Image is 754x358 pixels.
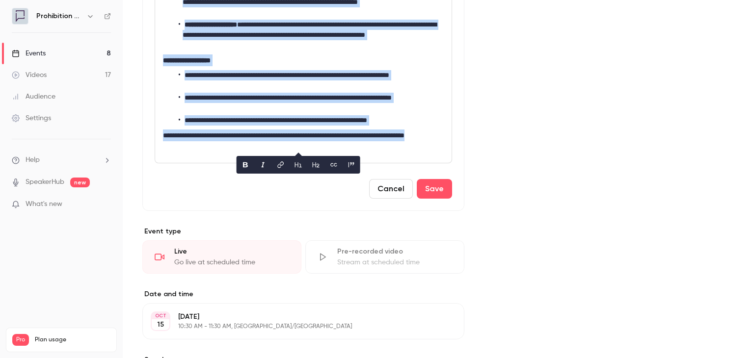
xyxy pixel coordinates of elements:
[12,92,55,102] div: Audience
[26,199,62,209] span: What's new
[12,8,28,24] img: Prohibition PR
[12,155,111,165] li: help-dropdown-opener
[26,177,64,187] a: SpeakerHub
[142,289,464,299] label: Date and time
[273,157,289,173] button: link
[99,200,111,209] iframe: Noticeable Trigger
[417,179,452,199] button: Save
[12,334,29,346] span: Pro
[178,312,412,322] p: [DATE]
[174,247,289,256] div: Live
[142,227,464,236] p: Event type
[152,312,169,319] div: OCT
[70,178,90,187] span: new
[369,179,413,199] button: Cancel
[157,320,164,330] p: 15
[178,323,412,331] p: 10:30 AM - 11:30 AM, [GEOGRAPHIC_DATA]/[GEOGRAPHIC_DATA]
[337,257,452,267] div: Stream at scheduled time
[344,157,359,173] button: blockquote
[26,155,40,165] span: Help
[12,70,47,80] div: Videos
[12,113,51,123] div: Settings
[142,240,301,274] div: LiveGo live at scheduled time
[35,336,110,344] span: Plan usage
[255,157,271,173] button: italic
[305,240,464,274] div: Pre-recorded videoStream at scheduled time
[337,247,452,256] div: Pre-recorded video
[12,49,46,58] div: Events
[238,157,253,173] button: bold
[174,257,289,267] div: Go live at scheduled time
[36,11,82,21] h6: Prohibition PR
